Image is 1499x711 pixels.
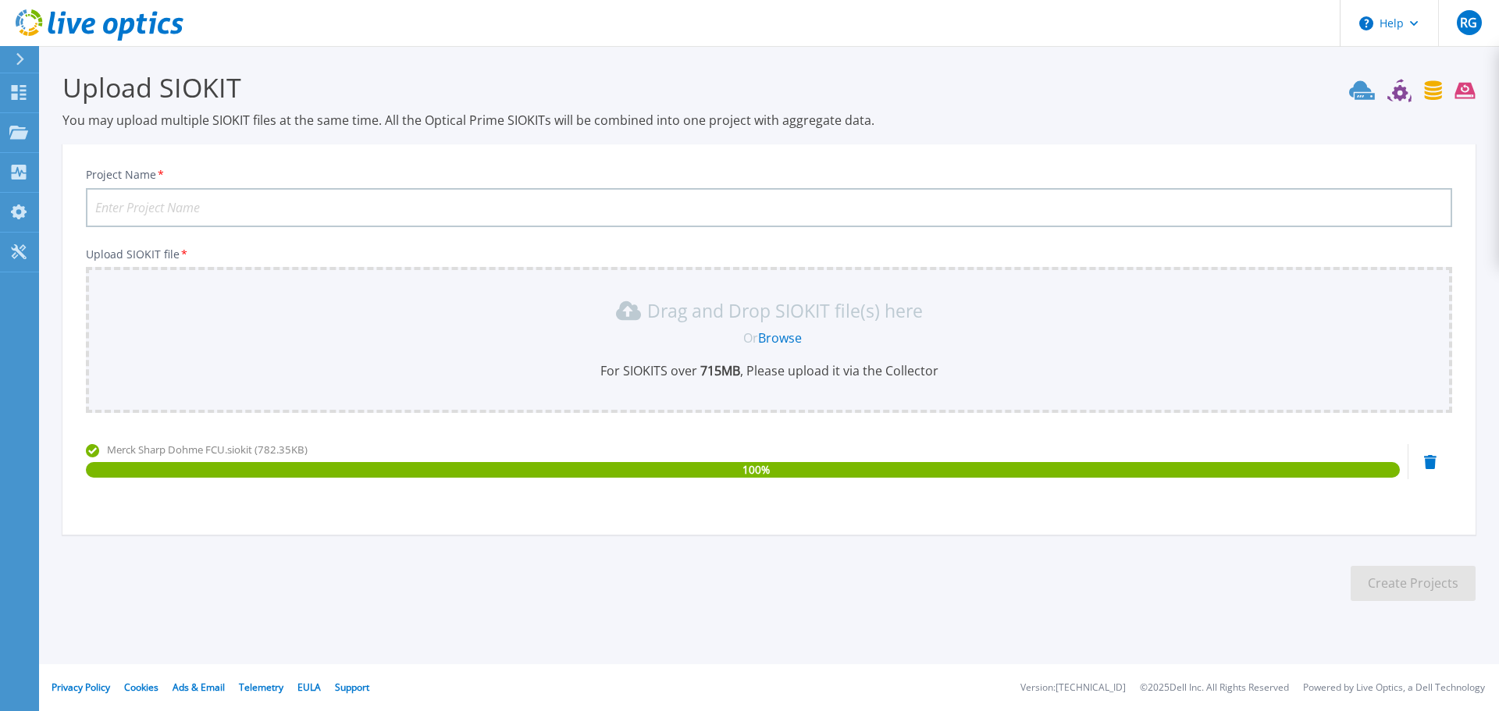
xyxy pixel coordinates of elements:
[743,329,758,347] span: Or
[1351,566,1476,601] button: Create Projects
[758,329,802,347] a: Browse
[1460,16,1477,29] span: RG
[1020,683,1126,693] li: Version: [TECHNICAL_ID]
[239,681,283,694] a: Telemetry
[95,298,1443,379] div: Drag and Drop SIOKIT file(s) here OrBrowseFor SIOKITS over 715MB, Please upload it via the Collector
[297,681,321,694] a: EULA
[647,303,923,318] p: Drag and Drop SIOKIT file(s) here
[742,462,770,478] span: 100 %
[173,681,225,694] a: Ads & Email
[86,248,1452,261] p: Upload SIOKIT file
[62,69,1476,105] h3: Upload SIOKIT
[107,443,308,457] span: Merck Sharp Dohme FCU.siokit (782.35KB)
[52,681,110,694] a: Privacy Policy
[697,362,740,379] b: 715 MB
[335,681,369,694] a: Support
[1303,683,1485,693] li: Powered by Live Optics, a Dell Technology
[95,362,1443,379] p: For SIOKITS over , Please upload it via the Collector
[86,169,166,180] label: Project Name
[124,681,158,694] a: Cookies
[1140,683,1289,693] li: © 2025 Dell Inc. All Rights Reserved
[86,188,1452,227] input: Enter Project Name
[62,112,1476,129] p: You may upload multiple SIOKIT files at the same time. All the Optical Prime SIOKITs will be comb...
